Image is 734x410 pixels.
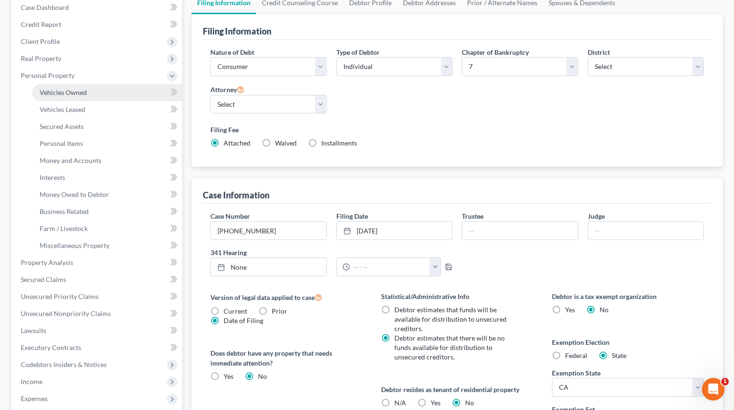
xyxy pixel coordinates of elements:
span: Property Analysis [21,258,73,266]
span: Codebtors Insiders & Notices [21,360,107,368]
label: Judge [588,211,605,221]
a: Executory Contracts [13,339,182,356]
label: Filing Date [336,211,368,221]
span: Credit Report [21,20,61,28]
input: -- [462,222,578,239]
label: Exemption State [552,368,601,378]
span: Farm / Livestock [40,224,88,232]
span: No [258,372,267,380]
span: Business Related [40,207,89,215]
span: Real Property [21,54,61,62]
span: Secured Claims [21,275,66,283]
span: Client Profile [21,37,60,45]
span: N/A [394,399,406,407]
label: Chapter of Bankruptcy [462,47,529,57]
label: Case Number [210,211,250,221]
a: Lawsuits [13,322,182,339]
span: Case Dashboard [21,3,69,11]
label: Debtor is a tax exempt organization [552,291,704,301]
span: State [612,351,626,359]
label: 341 Hearing [206,248,457,257]
div: Filing Information [203,26,271,37]
span: Federal [565,351,587,359]
label: Statistical/Administrative Info [381,291,533,301]
label: Debtor resides as tenant of residential property [381,384,533,394]
span: Expenses [21,394,48,402]
a: Unsecured Nonpriority Claims [13,305,182,322]
span: Yes [431,399,441,407]
span: Waived [275,139,297,147]
span: Attached [224,139,250,147]
span: No [465,399,474,407]
a: Credit Report [13,16,182,33]
label: Filing Fee [210,125,704,135]
span: Unsecured Nonpriority Claims [21,309,111,317]
a: Miscellaneous Property [32,237,182,254]
span: Installments [321,139,357,147]
a: Vehicles Owned [32,84,182,101]
input: Enter case number... [211,222,326,239]
span: Interests [40,173,65,181]
span: Personal Items [40,139,83,147]
a: [DATE] [337,222,452,239]
span: Unsecured Priority Claims [21,292,99,300]
label: Attorney [210,84,244,95]
label: Type of Debtor [336,47,380,57]
span: Personal Property [21,71,75,79]
a: Secured Assets [32,118,182,135]
label: Does debtor have any property that needs immediate attention? [210,348,362,368]
span: Income [21,377,42,385]
span: Current [224,307,247,315]
span: Vehicles Owned [40,88,87,96]
a: Money and Accounts [32,152,182,169]
span: Debtor estimates that funds will be available for distribution to unsecured creditors. [394,306,507,333]
span: Date of Filing [224,316,263,325]
span: Money Owed to Debtor [40,190,109,198]
a: Unsecured Priority Claims [13,288,182,305]
span: Lawsuits [21,326,46,334]
a: Business Related [32,203,182,220]
span: No [600,306,609,314]
label: Trustee [462,211,484,221]
a: Interests [32,169,182,186]
div: Case Information [203,189,269,201]
span: Yes [565,306,575,314]
input: -- : -- [350,258,430,276]
span: Prior [272,307,287,315]
label: Exemption Election [552,337,704,347]
span: Secured Assets [40,122,83,130]
span: Executory Contracts [21,343,81,351]
a: Secured Claims [13,271,182,288]
label: District [588,47,610,57]
iframe: Intercom live chat [702,378,725,401]
span: Yes [224,372,234,380]
label: Nature of Debt [210,47,254,57]
span: Vehicles Leased [40,105,85,113]
a: Property Analysis [13,254,182,271]
a: Personal Items [32,135,182,152]
a: Farm / Livestock [32,220,182,237]
label: Version of legal data applied to case [210,291,362,303]
span: Miscellaneous Property [40,241,109,249]
input: -- [588,222,704,239]
a: Vehicles Leased [32,101,182,118]
span: Debtor estimates that there will be no funds available for distribution to unsecured creditors. [394,334,505,361]
a: Money Owed to Debtor [32,186,182,203]
a: None [211,258,326,276]
span: 1 [721,378,729,385]
span: Money and Accounts [40,156,101,164]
